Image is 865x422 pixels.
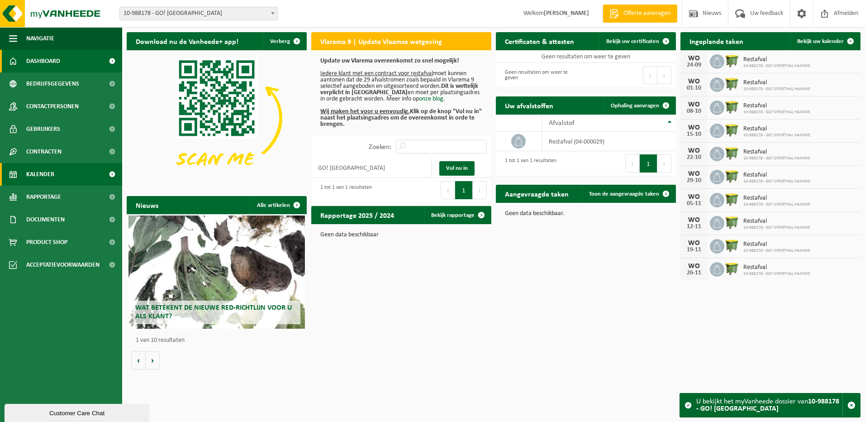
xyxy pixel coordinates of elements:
span: Bekijk uw certificaten [606,38,659,44]
div: WO [685,147,703,154]
u: Iedere klant met een contract voor restafval [320,70,433,77]
button: Verberg [263,32,306,50]
span: 10-988178 - GO! SPORTHAL HAMME [743,110,810,115]
span: 10-988178 - GO! SPORTHAL HAMME [743,156,810,161]
h2: Download nu de Vanheede+ app! [127,32,247,50]
button: Next [473,181,487,199]
a: Alle artikelen [250,196,306,214]
strong: 10-988178 - GO! [GEOGRAPHIC_DATA] [696,398,839,412]
div: WO [685,101,703,108]
button: Volgende [146,351,160,369]
u: Wij maken het voor u eenvoudig. [320,108,410,115]
div: 29-10 [685,177,703,184]
span: Restafval [743,172,810,179]
span: Verberg [270,38,290,44]
span: Kalender [26,163,54,186]
h2: Rapportage 2025 / 2024 [311,206,403,224]
b: Klik op de knop "Vul nu in" naast het plaatsingsadres om de overeenkomst in orde te brengen. [320,108,482,128]
img: WB-1100-HPE-GN-51 [724,76,740,91]
span: Bedrijfsgegevens [26,72,79,95]
div: 1 tot 1 van 1 resultaten [500,153,556,173]
div: 26-11 [685,270,703,276]
span: Bekijk uw kalender [797,38,844,44]
span: Restafval [743,149,810,156]
span: Product Shop [26,231,67,254]
a: Bekijk uw kalender [790,32,860,50]
a: Offerte aanvragen [603,5,677,23]
div: WO [685,263,703,270]
button: Previous [441,181,455,199]
div: WO [685,170,703,177]
img: WB-1100-HPE-GN-51 [724,53,740,68]
div: WO [685,240,703,247]
span: Restafval [743,56,810,63]
label: Zoeken: [369,144,391,151]
h2: Certificaten & attesten [496,32,583,50]
div: 1 tot 1 van 1 resultaten [316,180,372,200]
a: Vul nu in [439,161,475,176]
td: Geen resultaten om weer te geven [496,50,676,63]
span: Contracten [26,140,62,163]
img: WB-1100-HPE-GN-51 [724,145,740,161]
div: 15-10 [685,131,703,138]
a: Toon de aangevraagde taken [582,185,675,203]
span: Dashboard [26,50,60,72]
span: Afvalstof [549,120,575,127]
span: 10-988178 - GO! SPORTHAL HAMME [743,86,810,92]
img: WB-1100-HPE-GN-51 [724,99,740,115]
span: Rapportage [26,186,61,208]
span: 10-988178 - GO! SPORTHAL HAMME [743,133,810,138]
span: Ophaling aanvragen [611,103,659,109]
div: WO [685,216,703,224]
a: onze blog. [419,96,445,102]
div: 05-11 [685,201,703,207]
span: Wat betekent de nieuwe RED-richtlijn voor u als klant? [135,304,292,320]
td: restafval (04-000029) [542,132,676,151]
span: Toon de aangevraagde taken [589,191,659,197]
span: Restafval [743,264,810,271]
span: 10-988178 - GO! SPORTHAL HAMME [743,179,810,184]
div: 19-11 [685,247,703,253]
p: moet kunnen aantonen dat de 29 afvalstromen zoals bepaald in Vlarema 9 selectief aangeboden en ui... [320,58,482,128]
a: Wat betekent de nieuwe RED-richtlijn voor u als klant? [128,216,305,329]
span: 10-988178 - GO! SPORTHAL HAMME [743,63,810,69]
span: Restafval [743,241,810,248]
span: Restafval [743,125,810,133]
button: 1 [640,154,657,173]
a: Ophaling aanvragen [604,96,675,115]
a: Bekijk rapportage [424,206,490,224]
span: Restafval [743,79,810,86]
img: WB-1100-HPE-GN-51 [724,168,740,184]
img: WB-1100-HPE-GN-51 [724,122,740,138]
img: WB-1100-HPE-GN-51 [724,261,740,276]
button: Previous [625,154,640,173]
span: 10-988178 - GO! SPORTHAL HAMME - HAMME [120,7,277,20]
button: Vorige [131,351,146,369]
span: Contactpersonen [26,95,79,118]
div: WO [685,193,703,201]
span: 10-988178 - GO! SPORTHAL HAMME [743,225,810,230]
div: 12-11 [685,224,703,230]
a: Bekijk uw certificaten [599,32,675,50]
span: 10-988178 - GO! SPORTHAL HAMME [743,271,810,277]
span: Restafval [743,102,810,110]
img: Download de VHEPlus App [127,50,307,186]
img: WB-1100-HPE-GN-51 [724,238,740,253]
span: 10-988178 - GO! SPORTHAL HAMME - HAMME [119,7,278,20]
td: GO! [GEOGRAPHIC_DATA] [311,158,432,178]
h2: Nieuws [127,196,167,214]
div: 01-10 [685,85,703,91]
button: Next [657,66,671,84]
h2: Vlarema 9 | Update Vlaamse wetgeving [311,32,451,50]
span: Documenten [26,208,65,231]
div: WO [685,55,703,62]
span: Navigatie [26,27,54,50]
button: Next [657,154,671,173]
img: WB-1100-HPE-GN-51 [724,192,740,207]
span: Restafval [743,195,810,202]
span: Gebruikers [26,118,60,140]
h2: Uw afvalstoffen [496,96,562,114]
h2: Aangevraagde taken [496,185,578,202]
button: Previous [643,66,657,84]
